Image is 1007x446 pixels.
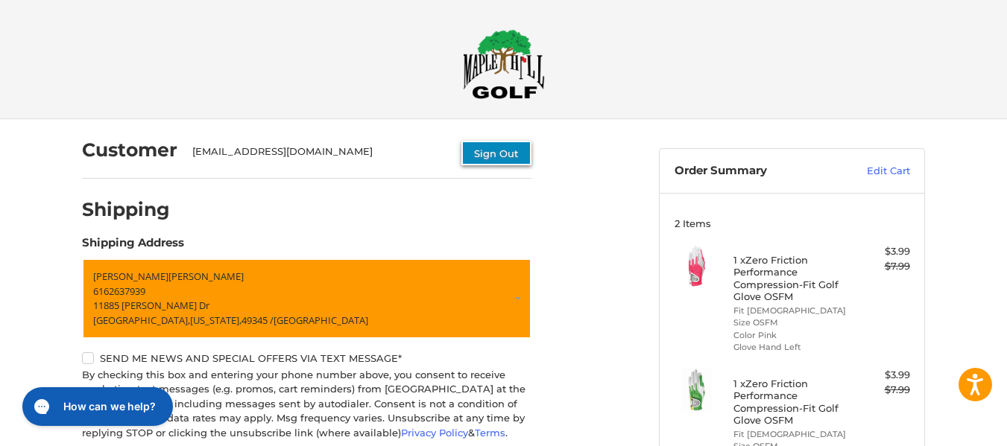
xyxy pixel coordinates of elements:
li: Color Pink [733,329,847,342]
div: $7.99 [851,383,910,398]
h4: 1 x Zero Friction Performance Compression-Fit Golf Glove OSFM [733,377,847,426]
li: Size OSFM [733,316,847,329]
li: Fit [DEMOGRAPHIC_DATA] [733,305,847,317]
img: Maple Hill Golf [463,29,545,99]
span: [PERSON_NAME] [168,270,244,283]
label: Send me news and special offers via text message* [82,352,531,364]
div: $3.99 [851,244,910,259]
li: Glove Hand Left [733,341,847,354]
a: Privacy Policy [401,427,468,439]
iframe: Gorgias live chat messenger [15,382,177,431]
h3: Order Summary [675,164,835,179]
legend: Shipping Address [82,235,184,258]
a: Enter or select a different address [82,258,531,339]
div: $7.99 [851,259,910,274]
span: 11885 [PERSON_NAME] Dr [93,299,209,312]
span: [US_STATE], [190,313,242,327]
button: Sign Out [461,141,531,165]
span: 49345 / [242,313,274,327]
span: [PERSON_NAME] [93,270,168,283]
h2: Customer [82,138,177,162]
h2: Shipping [82,198,170,221]
div: [EMAIL_ADDRESS][DOMAIN_NAME] [192,144,447,165]
div: By checking this box and entering your phone number above, you consent to receive marketing text ... [82,368,531,441]
span: 6162637939 [93,284,145,298]
a: Terms [475,427,505,439]
h3: 2 Items [675,217,910,229]
div: $3.99 [851,368,910,383]
li: Fit [DEMOGRAPHIC_DATA] [733,428,847,441]
span: [GEOGRAPHIC_DATA], [93,313,190,327]
h4: 1 x Zero Friction Performance Compression-Fit Golf Glove OSFM [733,254,847,302]
span: [GEOGRAPHIC_DATA] [274,313,368,327]
a: Edit Cart [835,164,910,179]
